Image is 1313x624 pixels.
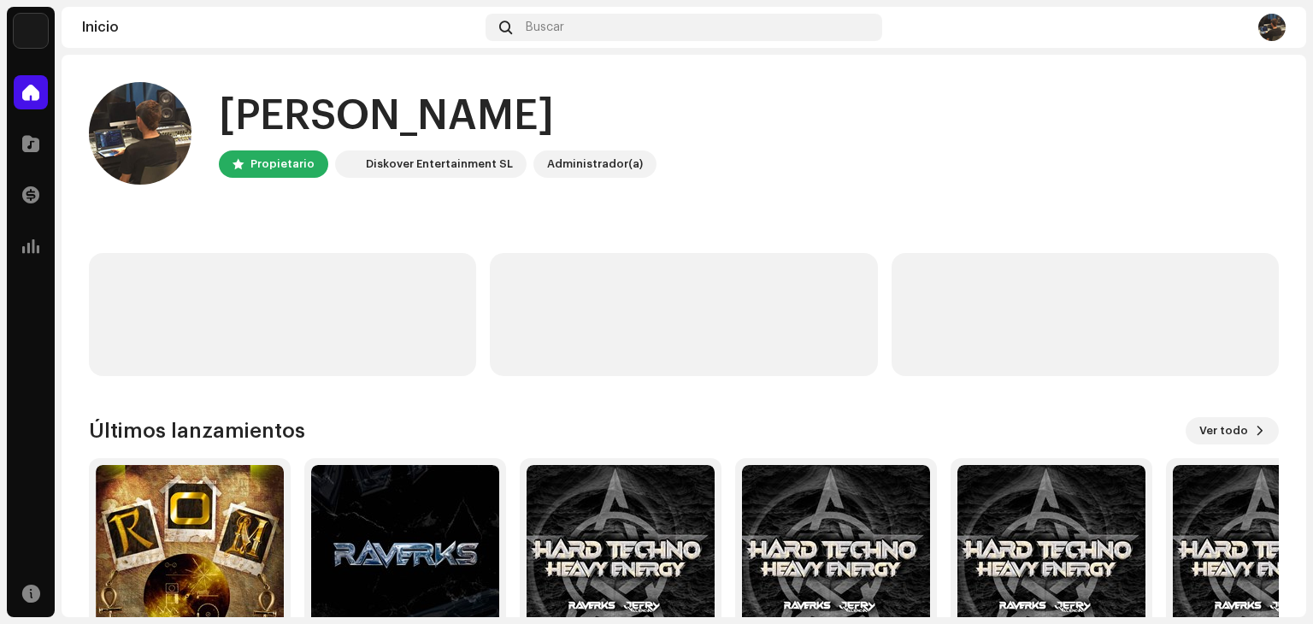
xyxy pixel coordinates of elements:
div: Inicio [82,21,479,34]
img: 297a105e-aa6c-4183-9ff4-27133c00f2e2 [14,14,48,48]
div: Administrador(a) [547,154,643,174]
div: Diskover Entertainment SL [366,154,513,174]
div: [PERSON_NAME] [219,89,656,144]
img: 297a105e-aa6c-4183-9ff4-27133c00f2e2 [339,154,359,174]
img: e53fab8f-da35-466c-9727-955a9e0ebc09 [1258,14,1286,41]
div: Propietario [250,154,315,174]
h3: Últimos lanzamientos [89,417,305,444]
img: e53fab8f-da35-466c-9727-955a9e0ebc09 [89,82,191,185]
button: Ver todo [1186,417,1279,444]
span: Buscar [526,21,564,34]
span: Ver todo [1199,414,1248,448]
